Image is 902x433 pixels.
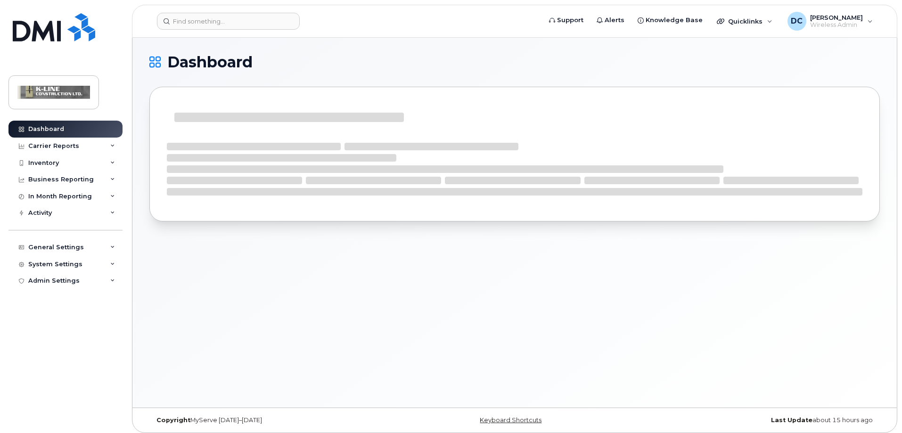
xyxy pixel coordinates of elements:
[771,417,812,424] strong: Last Update
[156,417,190,424] strong: Copyright
[636,417,880,424] div: about 15 hours ago
[149,417,393,424] div: MyServe [DATE]–[DATE]
[480,417,541,424] a: Keyboard Shortcuts
[167,55,253,69] span: Dashboard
